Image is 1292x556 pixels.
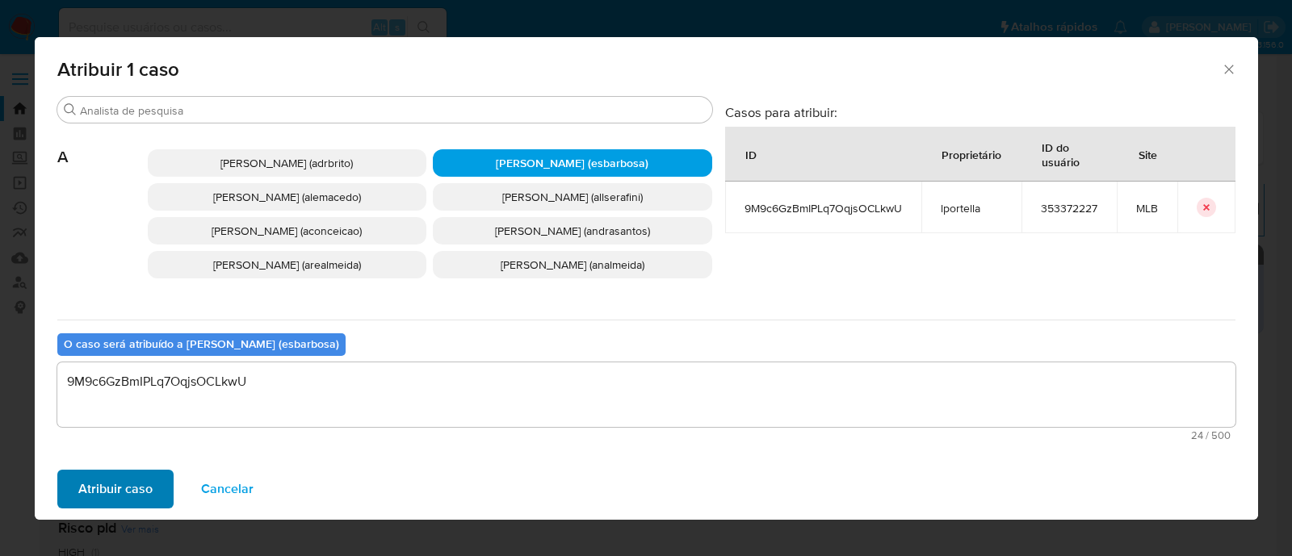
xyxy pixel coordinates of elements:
span: [PERSON_NAME] (analmeida) [501,257,644,273]
span: A [57,123,148,167]
span: Máximo de 500 caracteres [62,430,1231,441]
span: 9M9c6GzBmIPLq7OqjsOCLkwU [745,201,902,215]
span: lportella [941,201,1002,215]
button: Procurar [64,103,77,116]
span: [PERSON_NAME] (adrbrito) [220,155,353,171]
span: [PERSON_NAME] (esbarbosa) [496,155,648,171]
div: [PERSON_NAME] (andrasantos) [433,217,712,245]
div: [PERSON_NAME] (analmeida) [433,251,712,278]
div: assign-modal [35,37,1258,520]
span: [PERSON_NAME] (andrasantos) [495,223,650,239]
div: ID do usuário [1022,128,1116,181]
div: [PERSON_NAME] (arealmeida) [148,251,427,278]
button: icon-button [1197,198,1216,217]
span: Atribuir 1 caso [57,60,1222,79]
span: [PERSON_NAME] (aconceicao) [212,223,362,239]
textarea: 9M9c6GzBmIPLq7OqjsOCLkwU [57,362,1235,427]
span: Cancelar [201,471,254,507]
span: 353372227 [1041,201,1097,215]
button: Fechar a janela [1221,61,1235,76]
div: [PERSON_NAME] (aconceicao) [148,217,427,245]
div: [PERSON_NAME] (alemacedo) [148,183,427,211]
span: Atribuir caso [78,471,153,507]
div: Proprietário [922,135,1021,173]
span: [PERSON_NAME] (arealmeida) [213,257,361,273]
button: Cancelar [180,470,275,508]
div: [PERSON_NAME] (allserafini) [433,183,712,211]
div: ID [726,135,776,173]
span: [PERSON_NAME] (allserafini) [502,189,643,205]
h3: Casos para atribuir: [725,104,1235,120]
div: Site [1119,135,1177,173]
button: Atribuir caso [57,470,174,508]
input: Analista de pesquisa [80,103,706,118]
span: MLB [1136,201,1158,215]
div: [PERSON_NAME] (esbarbosa) [433,149,712,177]
div: [PERSON_NAME] (adrbrito) [148,149,427,177]
b: O caso será atribuído a [PERSON_NAME] (esbarbosa) [64,336,339,352]
span: [PERSON_NAME] (alemacedo) [213,189,361,205]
